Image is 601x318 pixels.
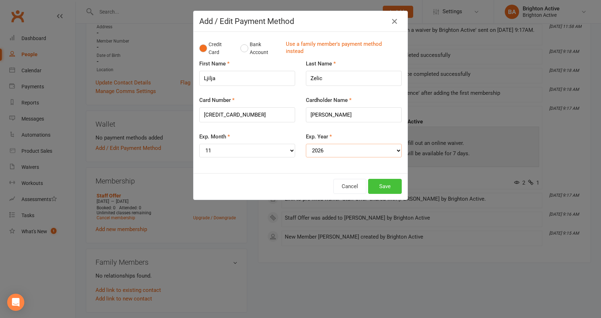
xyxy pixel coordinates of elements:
[199,17,402,26] h4: Add / Edit Payment Method
[306,96,352,104] label: Cardholder Name
[199,96,235,104] label: Card Number
[199,107,295,122] input: XXXX-XXXX-XXXX-XXXX
[306,107,402,122] input: Name on card
[286,40,398,57] a: Use a family member's payment method instead
[368,179,402,194] button: Save
[306,59,336,68] label: Last Name
[306,132,332,141] label: Exp. Year
[389,16,400,27] button: Close
[333,179,366,194] button: Cancel
[199,59,230,68] label: First Name
[240,38,280,59] button: Bank Account
[199,132,230,141] label: Exp. Month
[7,294,24,311] div: Open Intercom Messenger
[199,38,233,59] button: Credit Card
